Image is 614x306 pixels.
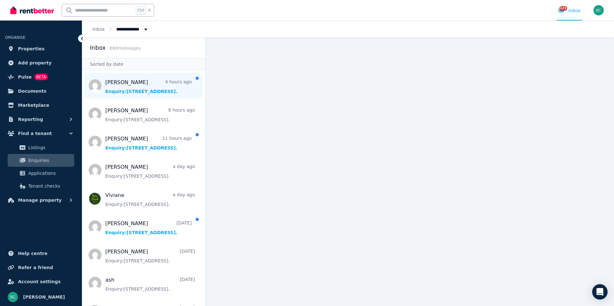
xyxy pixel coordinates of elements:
[5,85,77,98] a: Documents
[105,191,195,208] a: Vivianea day agoEnquiry:[STREET_ADDRESS].
[18,101,49,109] span: Marketplace
[18,196,62,204] span: Manage property
[105,79,192,95] a: [PERSON_NAME]4 hours agoEnquiry:[STREET_ADDRESS].
[5,35,25,40] span: ORGANISE
[558,7,581,14] div: Inbox
[105,248,195,264] a: [PERSON_NAME][DATE]Enquiry:[STREET_ADDRESS].
[18,87,47,95] span: Documents
[559,6,567,11] span: 225
[148,8,151,13] span: k
[105,163,195,179] a: [PERSON_NAME]a day agoEnquiry:[STREET_ADDRESS].
[5,42,77,55] a: Properties
[82,21,159,38] nav: Breadcrumb
[18,115,43,123] span: Reporting
[136,6,146,14] span: Ctrl
[8,167,74,180] a: Applications
[5,247,77,260] a: Help centre
[18,45,45,53] span: Properties
[92,27,105,32] a: Inbox
[18,73,32,81] span: Pulse
[5,113,77,126] button: Reporting
[10,5,54,15] img: RentBetter
[18,264,53,271] span: Refer a friend
[82,70,205,306] nav: Message list
[105,135,192,151] a: [PERSON_NAME]11 hours agoEnquiry:[STREET_ADDRESS].
[592,284,608,300] div: Open Intercom Messenger
[18,130,52,137] span: Find a tenant
[23,293,65,301] span: [PERSON_NAME]
[8,292,18,302] img: Ben Cooke
[28,169,72,177] span: Applications
[82,58,205,70] div: Sorted by date
[90,43,106,52] h2: Inbox
[105,276,195,292] a: ash[DATE]Enquiry:[STREET_ADDRESS].
[18,59,52,67] span: Add property
[105,107,195,123] a: [PERSON_NAME]8 hours agoEnquiry:[STREET_ADDRESS].
[110,46,141,51] span: 660 message s
[8,154,74,167] a: Enquiries
[18,250,48,257] span: Help centre
[5,71,77,83] a: PulseBETA
[5,99,77,112] a: Marketplace
[5,194,77,207] button: Manage property
[28,144,72,151] span: Listings
[8,180,74,192] a: Tenant checks
[28,157,72,164] span: Enquiries
[5,261,77,274] a: Refer a friend
[18,278,61,285] span: Account settings
[5,56,77,69] a: Add property
[593,5,604,15] img: Ben Cooke
[5,275,77,288] a: Account settings
[5,127,77,140] button: Find a tenant
[34,74,48,80] span: BETA
[8,141,74,154] a: Listings
[105,220,192,236] a: [PERSON_NAME][DATE]Enquiry:[STREET_ADDRESS].
[28,182,72,190] span: Tenant checks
